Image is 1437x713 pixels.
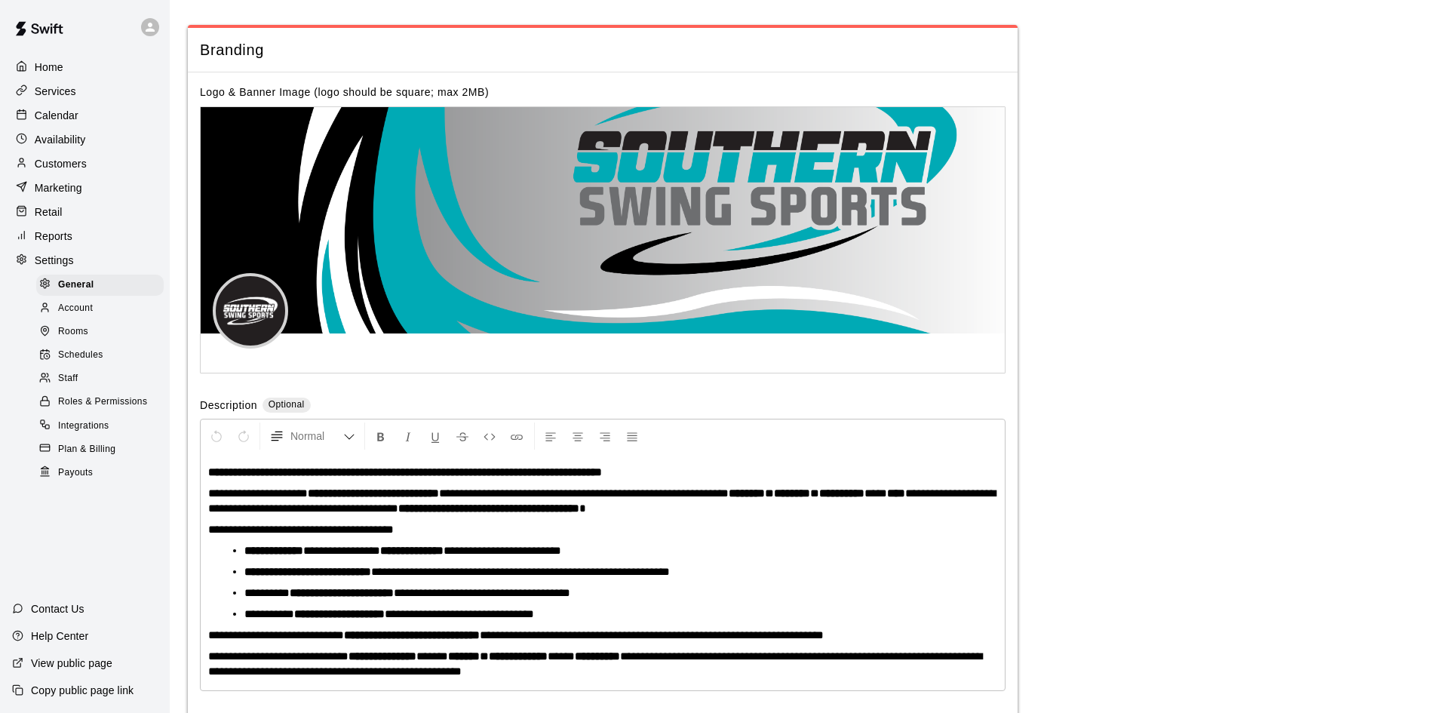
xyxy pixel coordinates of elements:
[35,253,74,268] p: Settings
[58,442,115,457] span: Plan & Billing
[58,278,94,293] span: General
[36,392,164,413] div: Roles & Permissions
[36,298,164,319] div: Account
[36,368,164,389] div: Staff
[200,40,1006,60] span: Branding
[12,201,158,223] a: Retail
[36,275,164,296] div: General
[35,84,76,99] p: Services
[504,423,530,450] button: Insert Link
[58,419,109,434] span: Integrations
[269,399,305,410] span: Optional
[200,398,257,415] label: Description
[395,423,421,450] button: Format Italics
[35,60,63,75] p: Home
[36,438,170,461] a: Plan & Billing
[36,461,170,484] a: Payouts
[35,132,86,147] p: Availability
[12,128,158,151] a: Availability
[36,414,170,438] a: Integrations
[263,423,361,450] button: Formatting Options
[12,225,158,247] a: Reports
[12,177,158,199] a: Marketing
[36,321,164,343] div: Rooms
[204,423,229,450] button: Undo
[36,367,170,391] a: Staff
[36,297,170,320] a: Account
[31,628,88,644] p: Help Center
[35,180,82,195] p: Marketing
[422,423,448,450] button: Format Underline
[12,56,158,78] a: Home
[36,345,164,366] div: Schedules
[36,273,170,297] a: General
[36,439,164,460] div: Plan & Billing
[450,423,475,450] button: Format Strikethrough
[36,391,170,414] a: Roles & Permissions
[36,344,170,367] a: Schedules
[31,683,134,698] p: Copy public page link
[31,601,84,616] p: Contact Us
[565,423,591,450] button: Center Align
[36,321,170,344] a: Rooms
[200,86,489,98] label: Logo & Banner Image (logo should be square; max 2MB)
[36,416,164,437] div: Integrations
[58,466,93,481] span: Payouts
[35,229,72,244] p: Reports
[35,156,87,171] p: Customers
[538,423,563,450] button: Left Align
[619,423,645,450] button: Justify Align
[36,463,164,484] div: Payouts
[290,429,343,444] span: Normal
[12,249,158,272] a: Settings
[12,104,158,127] a: Calendar
[31,656,112,671] p: View public page
[58,324,88,340] span: Rooms
[12,80,158,103] a: Services
[35,108,78,123] p: Calendar
[368,423,394,450] button: Format Bold
[58,395,147,410] span: Roles & Permissions
[58,301,93,316] span: Account
[58,348,103,363] span: Schedules
[35,204,63,220] p: Retail
[592,423,618,450] button: Right Align
[58,371,78,386] span: Staff
[477,423,502,450] button: Insert Code
[12,152,158,175] a: Customers
[231,423,256,450] button: Redo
